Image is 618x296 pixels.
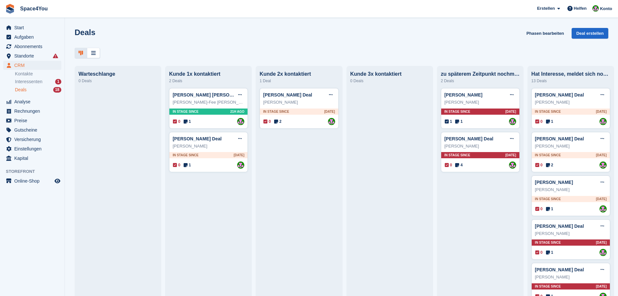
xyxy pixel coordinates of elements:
span: Helfen [574,5,587,12]
img: Luca-André Talhoff [600,118,607,125]
div: [PERSON_NAME] [535,99,607,106]
a: [PERSON_NAME] [535,180,573,185]
a: Phasen bearbeiten [524,28,567,39]
img: Luca-André Talhoff [600,249,607,256]
a: [PERSON_NAME] Deal [263,92,312,97]
img: Luca-André Talhoff [509,118,516,125]
span: Analyse [14,97,53,106]
span: Abonnements [14,42,53,51]
span: Aufgaben [14,32,53,42]
a: Deal erstellen [572,28,608,39]
span: 2 [546,162,553,168]
div: zu späterem Zeitpunkt nochmal kontaktieren [441,71,520,77]
span: 1 [184,119,191,124]
a: menu [3,125,61,135]
span: In stage since [535,284,561,289]
span: 0 [535,119,543,124]
img: Luca-André Talhoff [237,161,244,169]
div: Warteschlange [79,71,157,77]
span: 0 [173,119,180,124]
a: [PERSON_NAME] Deal [535,92,584,97]
a: menu [3,23,61,32]
span: 1 [546,250,553,255]
a: Luca-André Talhoff [509,161,516,169]
span: Versicherung [14,135,53,144]
span: 0 [535,250,543,255]
div: 0 Deals [350,77,429,85]
span: In stage since [173,109,199,114]
span: 1 [184,162,191,168]
span: 1 [445,119,452,124]
a: Deals 18 [15,86,61,93]
img: Luca-André Talhoff [592,5,599,12]
div: [PERSON_NAME] [444,143,516,149]
span: [DATE] [596,284,607,289]
span: In stage since [173,153,199,158]
img: Luca-André Talhoff [600,205,607,212]
span: Deals [15,87,27,93]
span: In stage since [535,240,561,245]
span: In stage since [444,109,470,114]
i: Es sind Fehler bei der Synchronisierung von Smart-Einträgen aufgetreten [53,53,58,58]
img: Luca-André Talhoff [600,161,607,169]
h1: Deals [75,28,95,37]
span: 1 [455,119,463,124]
a: [PERSON_NAME] Deal [535,224,584,229]
img: Luca-André Talhoff [328,118,335,125]
span: 1 [546,206,553,212]
span: 0 [445,162,452,168]
a: [PERSON_NAME] Deal [535,136,584,141]
span: 1 [546,119,553,124]
a: menu [3,107,61,116]
span: 0 [535,206,543,212]
span: Preise [14,116,53,125]
a: menu [3,42,61,51]
span: Standorte [14,51,53,60]
div: 2 Deals [441,77,520,85]
span: Gutscheine [14,125,53,135]
a: [PERSON_NAME] [PERSON_NAME] Deal [173,92,261,97]
a: Interessenten 1 [15,78,61,85]
span: Erstellen [537,5,555,12]
a: menu [3,154,61,163]
a: Space4You [18,3,50,14]
a: Speisekarte [3,176,61,186]
a: [PERSON_NAME] [444,92,482,97]
div: 2 Deals [169,77,248,85]
span: [DATE] [596,197,607,201]
a: Kontakte [15,71,61,77]
span: Interessenten [15,79,42,85]
span: Start [14,23,53,32]
a: [PERSON_NAME] Deal [535,267,584,272]
a: menu [3,61,61,70]
span: Online-Shop [14,176,53,186]
a: [PERSON_NAME] Deal [173,136,222,141]
span: 4 [455,162,463,168]
div: [PERSON_NAME] [535,187,607,193]
div: [PERSON_NAME] [535,230,607,237]
img: Luca-André Talhoff [237,118,244,125]
span: 21H AGO [230,109,245,114]
span: [DATE] [596,153,607,158]
span: 2 [274,119,282,124]
span: CRM [14,61,53,70]
div: [PERSON_NAME]-Fee [PERSON_NAME] [173,99,244,106]
a: menu [3,135,61,144]
span: 0 [173,162,180,168]
a: menu [3,51,61,60]
div: [PERSON_NAME] [444,99,516,106]
div: 1 [55,79,61,84]
span: 0 [263,119,271,124]
span: [DATE] [234,153,244,158]
a: Vorschau-Shop [54,177,61,185]
span: [DATE] [505,153,516,158]
div: [PERSON_NAME] [263,99,335,106]
span: In stage since [263,109,289,114]
span: [DATE] [505,109,516,114]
